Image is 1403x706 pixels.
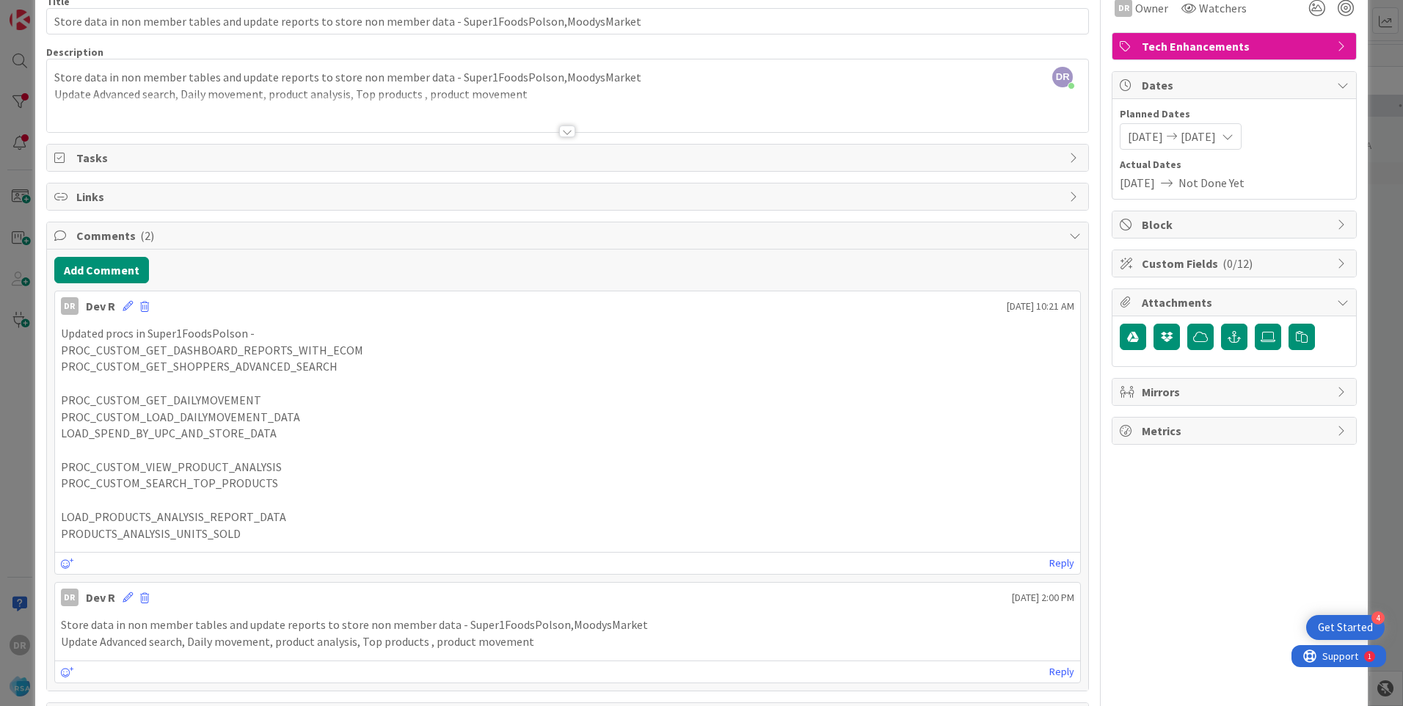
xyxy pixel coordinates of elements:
[61,325,1074,342] p: Updated procs in Super1FoodsPolson -
[1049,663,1074,681] a: Reply
[61,616,1074,633] p: Store data in non member tables and update reports to store non member data - Super1FoodsPolson,M...
[61,342,1074,359] p: PROC_CUSTOM_GET_DASHBOARD_REPORTS_WITH_ECOM
[1120,157,1349,172] span: Actual Dates
[1306,615,1385,640] div: Open Get Started checklist, remaining modules: 4
[61,633,1074,650] p: Update Advanced search, Daily movement, product analysis, Top products , product movement
[1120,106,1349,122] span: Planned Dates
[46,46,103,59] span: Description
[1142,383,1330,401] span: Mirrors
[1052,67,1073,87] span: DR
[1318,620,1373,635] div: Get Started
[61,392,1074,409] p: PROC_CUSTOM_GET_DAILYMOVEMENT
[1128,128,1163,145] span: [DATE]
[76,227,1062,244] span: Comments
[1371,611,1385,625] div: 4
[54,69,1081,86] p: Store data in non member tables and update reports to store non member data - Super1FoodsPolson,M...
[61,525,1074,542] p: PRODUCTS_ANALYSIS_UNITS_SOLD
[1142,422,1330,440] span: Metrics
[1120,174,1155,192] span: [DATE]
[54,86,1081,103] p: Update Advanced search, Daily movement, product analysis, Top products , product movement
[54,257,149,283] button: Add Comment
[1007,299,1074,314] span: [DATE] 10:21 AM
[61,475,1074,492] p: PROC_CUSTOM_SEARCH_TOP_PRODUCTS
[1142,216,1330,233] span: Block
[1142,255,1330,272] span: Custom Fields
[61,358,1074,375] p: PROC_CUSTOM_GET_SHOPPERS_ADVANCED_SEARCH
[61,297,79,315] div: DR
[1142,37,1330,55] span: Tech Enhancements
[1012,590,1074,605] span: [DATE] 2:00 PM
[1181,128,1216,145] span: [DATE]
[31,2,67,20] span: Support
[61,589,79,606] div: DR
[61,459,1074,476] p: PROC_CUSTOM_VIEW_PRODUCT_ANALYSIS
[1222,256,1253,271] span: ( 0/12 )
[46,8,1089,34] input: type card name here...
[86,589,115,606] div: Dev R
[76,188,1062,205] span: Links
[76,6,80,18] div: 1
[1142,76,1330,94] span: Dates
[1142,294,1330,311] span: Attachments
[61,425,1074,442] p: LOAD_SPEND_BY_UPC_AND_STORE_DATA
[140,228,154,243] span: ( 2 )
[1049,554,1074,572] a: Reply
[76,149,1062,167] span: Tasks
[86,297,115,315] div: Dev R
[61,409,1074,426] p: PROC_CUSTOM_LOAD_DAILYMOVEMENT_DATA
[61,509,1074,525] p: LOAD_PRODUCTS_ANALYSIS_REPORT_DATA
[1178,174,1245,192] span: Not Done Yet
